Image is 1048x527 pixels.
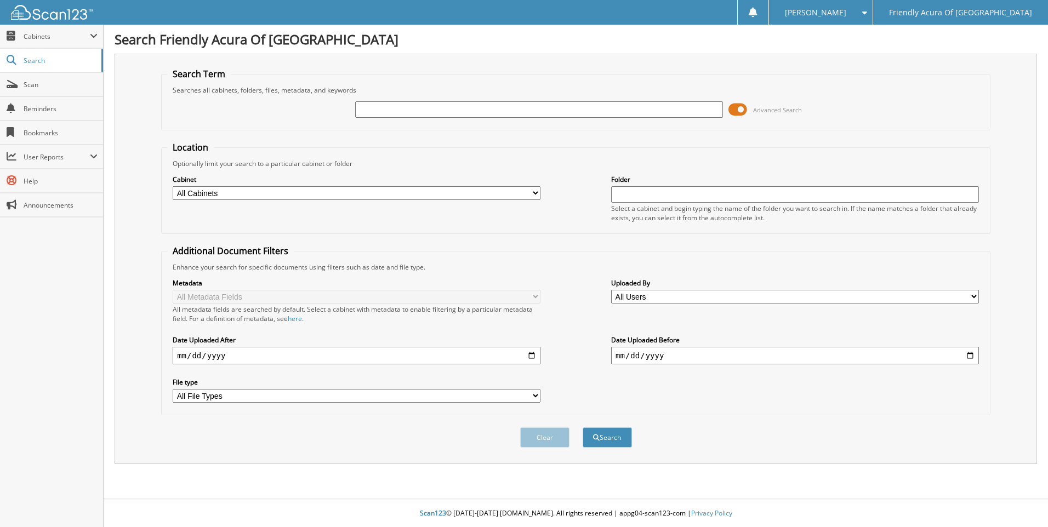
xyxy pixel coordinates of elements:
[288,314,302,323] a: here
[611,347,979,364] input: end
[24,201,98,210] span: Announcements
[520,427,569,448] button: Clear
[24,152,90,162] span: User Reports
[173,175,540,184] label: Cabinet
[24,104,98,113] span: Reminders
[583,427,632,448] button: Search
[24,80,98,89] span: Scan
[24,128,98,138] span: Bookmarks
[173,377,540,387] label: File type
[167,262,984,272] div: Enhance your search for specific documents using filters such as date and file type.
[104,500,1048,527] div: © [DATE]-[DATE] [DOMAIN_NAME]. All rights reserved | appg04-scan123-com |
[785,9,846,16] span: [PERSON_NAME]
[24,56,96,65] span: Search
[11,5,93,20] img: scan123-logo-white.svg
[753,106,802,114] span: Advanced Search
[611,335,979,345] label: Date Uploaded Before
[691,508,732,518] a: Privacy Policy
[420,508,446,518] span: Scan123
[173,335,540,345] label: Date Uploaded After
[167,85,984,95] div: Searches all cabinets, folders, files, metadata, and keywords
[173,347,540,364] input: start
[24,176,98,186] span: Help
[173,305,540,323] div: All metadata fields are searched by default. Select a cabinet with metadata to enable filtering b...
[115,30,1037,48] h1: Search Friendly Acura Of [GEOGRAPHIC_DATA]
[167,141,214,153] legend: Location
[611,204,979,222] div: Select a cabinet and begin typing the name of the folder you want to search in. If the name match...
[889,9,1032,16] span: Friendly Acura Of [GEOGRAPHIC_DATA]
[167,159,984,168] div: Optionally limit your search to a particular cabinet or folder
[993,474,1048,527] iframe: Chat Widget
[167,68,231,80] legend: Search Term
[24,32,90,41] span: Cabinets
[611,175,979,184] label: Folder
[611,278,979,288] label: Uploaded By
[173,278,540,288] label: Metadata
[167,245,294,257] legend: Additional Document Filters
